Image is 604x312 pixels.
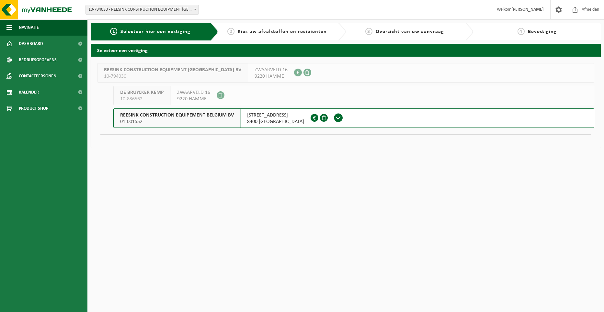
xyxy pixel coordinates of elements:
[238,29,327,34] span: Kies uw afvalstoffen en recipiënten
[113,108,594,128] button: REESINK CONSTRUCTION EQUIPEMENT BELGIUM BV 01-001552 [STREET_ADDRESS]8400 [GEOGRAPHIC_DATA]
[19,19,39,36] span: Navigatie
[365,28,372,35] span: 3
[85,5,199,15] span: 10-794030 - REESINK CONSTRUCTION EQUIPMENT BELGIUM BV - HAMME
[86,5,199,14] span: 10-794030 - REESINK CONSTRUCTION EQUIPMENT BELGIUM BV - HAMME
[120,89,164,96] span: DE BRUYCKER KEMP
[255,67,288,73] span: ZWAARVELD 16
[518,28,525,35] span: 4
[104,67,241,73] span: REESINK CONSTRUCTION EQUIPMENT [GEOGRAPHIC_DATA] BV
[528,29,557,34] span: Bevestiging
[247,118,304,125] span: 8400 [GEOGRAPHIC_DATA]
[110,28,117,35] span: 1
[19,36,43,52] span: Dashboard
[177,89,210,96] span: ZWAARVELD 16
[19,52,57,68] span: Bedrijfsgegevens
[255,73,288,80] span: 9220 HAMME
[104,73,241,80] span: 10-794030
[120,118,234,125] span: 01-001552
[19,100,48,117] span: Product Shop
[120,96,164,102] span: 10-836562
[120,112,234,118] span: REESINK CONSTRUCTION EQUIPEMENT BELGIUM BV
[511,7,544,12] strong: [PERSON_NAME]
[91,44,601,56] h2: Selecteer een vestiging
[120,29,190,34] span: Selecteer hier een vestiging
[247,112,304,118] span: [STREET_ADDRESS]
[227,28,234,35] span: 2
[19,84,39,100] span: Kalender
[19,68,56,84] span: Contactpersonen
[376,29,444,34] span: Overzicht van uw aanvraag
[177,96,210,102] span: 9220 HAMME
